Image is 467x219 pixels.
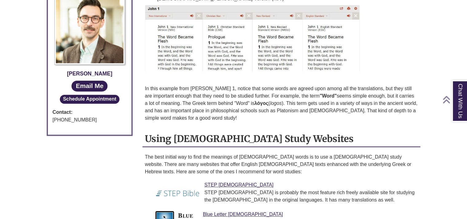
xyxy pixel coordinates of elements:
img: undefined [145,5,360,71]
h2: Using [DEMOGRAPHIC_DATA] Study Websites [142,131,420,147]
strong: Contact: [53,108,127,116]
strong: λόγος [255,101,268,106]
em: logos [270,101,282,106]
div: STEP [DEMOGRAPHIC_DATA] is probably the most feature rich freely available site for studying the ... [157,189,415,204]
a: Link to STEP Bible STEP [DEMOGRAPHIC_DATA] [204,182,274,187]
strong: "Word" [320,93,337,98]
a: Email Me [72,81,107,91]
div: [PHONE_NUMBER] [53,116,127,124]
div: [PERSON_NAME] [53,69,127,78]
p: The best initial way to find the meanings of [DEMOGRAPHIC_DATA] words is to use a [DEMOGRAPHIC_DA... [145,153,418,175]
p: In this example from [PERSON_NAME] 1, notice that some words are agreed upon among all the transl... [145,85,418,122]
button: Schedule Appointment [60,95,120,103]
img: Link to STEP Bible [153,181,203,206]
a: Link to Blue Letter Bible Blue Letter [DEMOGRAPHIC_DATA] [203,212,283,217]
a: Back to Top [442,95,465,104]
